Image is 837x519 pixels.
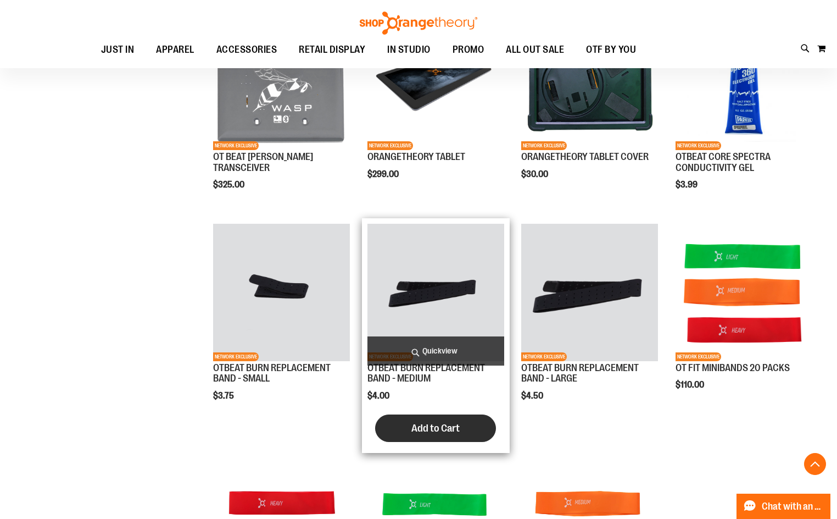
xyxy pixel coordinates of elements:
span: Add to Cart [411,422,460,434]
a: Product image for OT FIT MINIBANDS 20 PACKSNETWORK EXCLUSIVE [676,224,812,362]
span: $30.00 [521,169,550,179]
img: OTBEAT CORE SPECTRA CONDUCTIVITY GEL [676,13,812,150]
button: Back To Top [804,453,826,475]
span: $325.00 [213,180,246,190]
div: product [516,8,663,207]
span: $110.00 [676,380,706,390]
button: Chat with an Expert [736,494,831,519]
div: product [516,218,663,429]
span: NETWORK EXCLUSIVE [521,352,567,361]
img: Product image for OT BEAT POE TRANSCEIVER [213,13,350,150]
span: OTF BY YOU [586,37,636,62]
a: Quickview [367,336,504,366]
a: Product image for ORANGETHEORY TABLET COVERNETWORK EXCLUSIVE [521,13,658,152]
span: NETWORK EXCLUSIVE [676,141,721,150]
a: Product image for OT BEAT POE TRANSCEIVERNETWORK EXCLUSIVE [213,13,350,152]
img: Product image for OT FIT MINIBANDS 20 PACKS [676,224,812,361]
img: Shop Orangetheory [358,12,479,35]
span: ALL OUT SALE [506,37,564,62]
div: product [208,8,355,218]
span: IN STUDIO [387,37,431,62]
button: Add to Cart [375,415,496,442]
span: Chat with an Expert [762,501,824,512]
a: OTBEAT BURN REPLACEMENT BAND - LARGE [521,362,639,384]
span: $299.00 [367,169,400,179]
a: Product image for OTBEAT BURN REPLACEMENT BAND - LARGENETWORK EXCLUSIVE [521,224,658,362]
a: ORANGETHEORY TABLET [367,151,465,162]
a: OTBEAT BURN REPLACEMENT BAND - SMALL [213,362,331,384]
a: OT FIT MINIBANDS 20 PACKS [676,362,790,373]
div: product [670,8,818,218]
a: OTBEAT BURN REPLACEMENT BAND - MEDIUM [367,362,485,384]
div: product [670,218,818,418]
a: OT BEAT [PERSON_NAME] TRANSCEIVER [213,151,313,173]
span: ACCESSORIES [216,37,277,62]
span: $4.00 [367,391,391,401]
img: Product image for ORANGETHEORY TABLET COVER [521,13,658,150]
span: RETAIL DISPLAY [299,37,365,62]
div: product [208,218,355,429]
img: Product image for ORANGETHEORY TABLET [367,13,504,150]
span: JUST IN [101,37,135,62]
span: $3.75 [213,391,236,401]
a: OTBEAT CORE SPECTRA CONDUCTIVITY GEL [676,151,771,173]
span: APPAREL [156,37,194,62]
span: $3.99 [676,180,699,190]
span: NETWORK EXCLUSIVE [213,352,259,361]
a: OTBEAT CORE SPECTRA CONDUCTIVITY GELNETWORK EXCLUSIVE [676,13,812,152]
div: product [362,8,510,207]
a: Product image for OTBEAT BURN REPLACEMENT BAND - SMALLNETWORK EXCLUSIVE [213,224,350,362]
img: Product image for OTBEAT BURN REPLACEMENT BAND - LARGE [521,224,658,361]
span: NETWORK EXCLUSIVE [521,141,567,150]
span: PROMO [453,37,484,62]
img: Product image for OTBEAT BURN REPLACEMENT BAND - MEDIUM [367,224,504,361]
span: NETWORK EXCLUSIVE [676,352,721,361]
div: product [362,218,510,453]
a: ORANGETHEORY TABLET COVER [521,151,649,162]
img: Product image for OTBEAT BURN REPLACEMENT BAND - SMALL [213,224,350,361]
span: NETWORK EXCLUSIVE [367,141,413,150]
a: Product image for OTBEAT BURN REPLACEMENT BAND - MEDIUMNETWORK EXCLUSIVE [367,224,504,362]
span: $4.50 [521,391,545,401]
a: Product image for ORANGETHEORY TABLETNETWORK EXCLUSIVE [367,13,504,152]
span: NETWORK EXCLUSIVE [213,141,259,150]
